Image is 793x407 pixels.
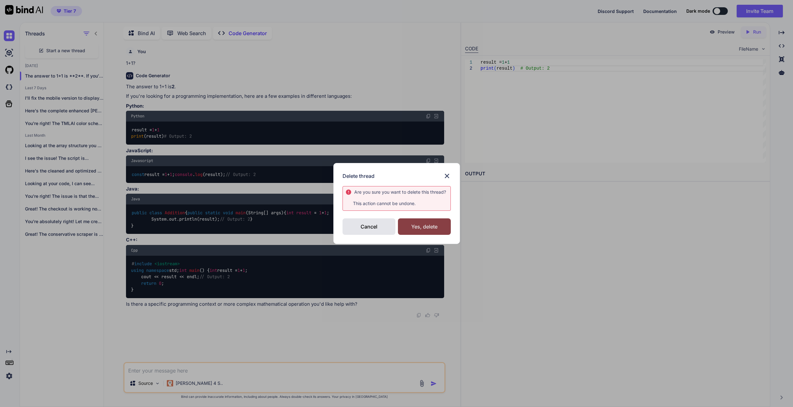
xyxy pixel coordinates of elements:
div: Yes, delete [398,218,451,235]
p: This action cannot be undone. [345,200,450,207]
div: Are you sure you want to delete this ? [354,189,446,195]
h3: Delete thread [343,172,374,180]
span: thread [429,189,444,195]
div: Cancel [343,218,395,235]
img: close [443,172,451,180]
